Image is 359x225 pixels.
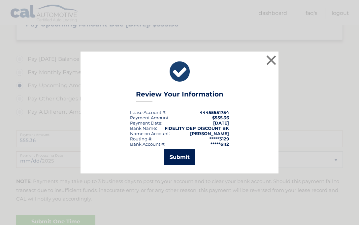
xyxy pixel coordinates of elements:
[130,136,152,141] div: Routing #:
[212,115,229,120] span: $555.36
[130,120,161,126] span: Payment Date
[190,131,229,136] strong: [PERSON_NAME]
[130,131,170,136] div: Name on Account:
[136,90,223,102] h3: Review Your Information
[130,141,165,147] div: Bank Account #:
[130,126,157,131] div: Bank Name:
[164,149,195,165] button: Submit
[265,54,278,67] button: ×
[213,120,229,126] span: [DATE]
[130,120,162,126] div: :
[130,115,170,120] div: Payment Amount:
[165,126,229,131] strong: FIDELITY DEP DISCOUNT BK
[200,110,229,115] strong: 44455551754
[130,110,166,115] div: Lease Account #:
